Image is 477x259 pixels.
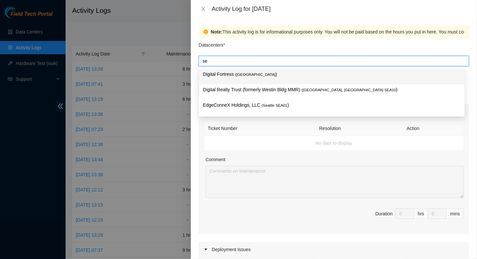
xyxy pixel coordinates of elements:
p: Datacenters [199,38,225,49]
span: ( [GEOGRAPHIC_DATA], [GEOGRAPHIC_DATA] SEA10 [302,88,396,92]
textarea: Comment [206,166,464,198]
p: Enter Ticket / DP ID [199,74,469,81]
th: Action [403,121,464,136]
div: Activity Log for [DATE] [212,5,469,12]
label: Comment [206,156,226,163]
div: Duration [375,210,393,217]
span: ( [GEOGRAPHIC_DATA] [235,73,276,76]
p: EdgeConneX Holdings, LLC ) [203,101,461,109]
td: No data to display [204,136,464,151]
span: close [201,6,206,11]
div: mins [447,208,464,219]
span: caret-right [204,248,208,251]
th: Resolution [316,121,403,136]
p: Digital Realty Trust (formerly Westin Bldg MMR) ) [203,86,461,94]
span: ( Seattle SEA01 [262,103,288,107]
div: Maintenance Issues [199,104,469,119]
div: Deployment Issues [199,242,469,257]
button: Close [199,6,208,12]
p: Digital Fortress ) [203,71,461,78]
th: Ticket Number [204,121,316,136]
div: hrs [414,208,428,219]
strong: Note: [211,28,223,35]
span: exclamation-circle [204,30,208,34]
